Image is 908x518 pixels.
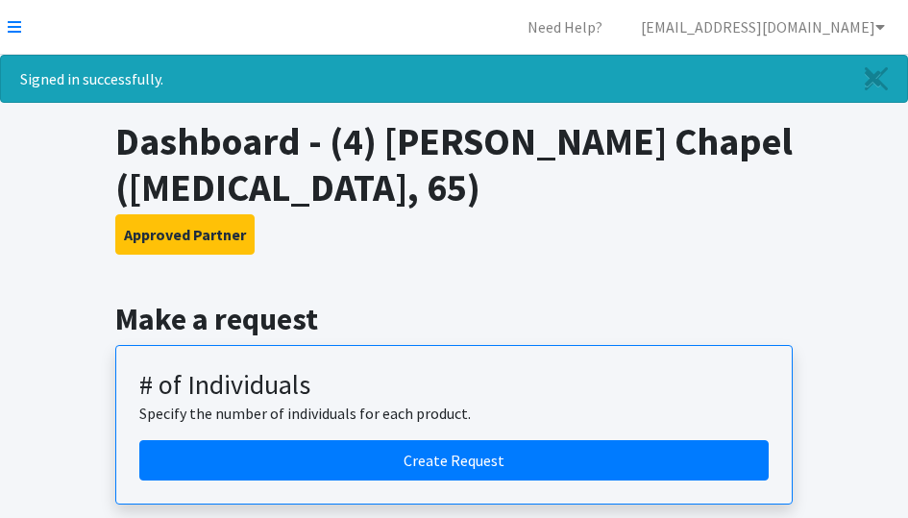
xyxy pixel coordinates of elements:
[139,402,769,425] p: Specify the number of individuals for each product.
[139,369,769,402] h3: # of Individuals
[115,118,793,210] h1: Dashboard - (4) [PERSON_NAME] Chapel ([MEDICAL_DATA], 65)
[846,56,907,102] a: Close
[115,301,793,337] h2: Make a request
[626,8,900,46] a: [EMAIL_ADDRESS][DOMAIN_NAME]
[139,440,769,481] a: Create a request by number of individuals
[512,8,618,46] a: Need Help?
[115,214,255,255] button: Approved Partner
